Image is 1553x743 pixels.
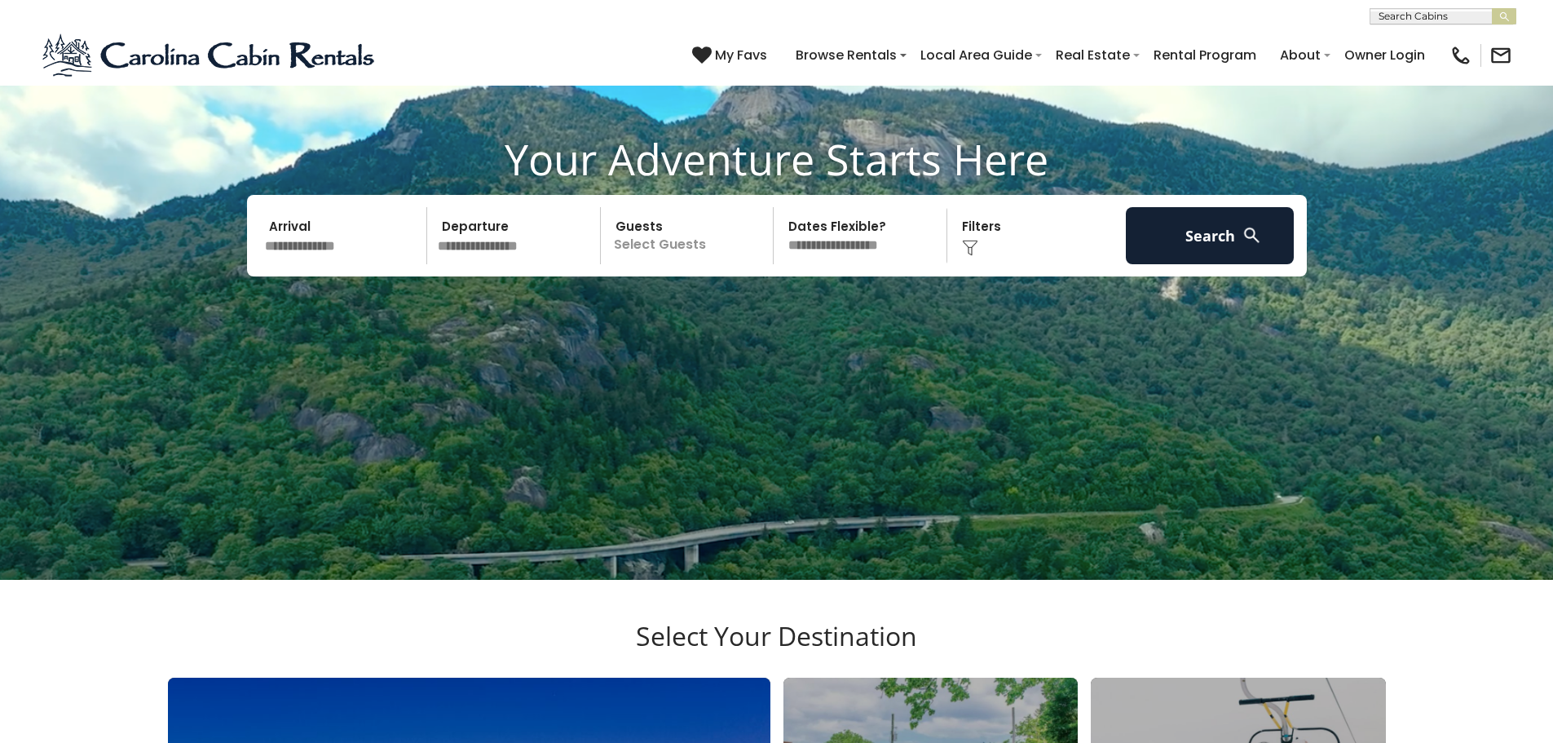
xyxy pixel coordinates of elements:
[1272,41,1329,69] a: About
[1145,41,1264,69] a: Rental Program
[962,240,978,256] img: filter--v1.png
[912,41,1040,69] a: Local Area Guide
[41,31,379,80] img: Blue-2.png
[165,621,1388,678] h3: Select Your Destination
[1489,44,1512,67] img: mail-regular-black.png
[715,45,767,65] span: My Favs
[1336,41,1433,69] a: Owner Login
[1242,225,1262,245] img: search-regular-white.png
[12,134,1541,184] h1: Your Adventure Starts Here
[606,207,774,264] p: Select Guests
[788,41,905,69] a: Browse Rentals
[1449,44,1472,67] img: phone-regular-black.png
[692,45,771,66] a: My Favs
[1048,41,1138,69] a: Real Estate
[1126,207,1295,264] button: Search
